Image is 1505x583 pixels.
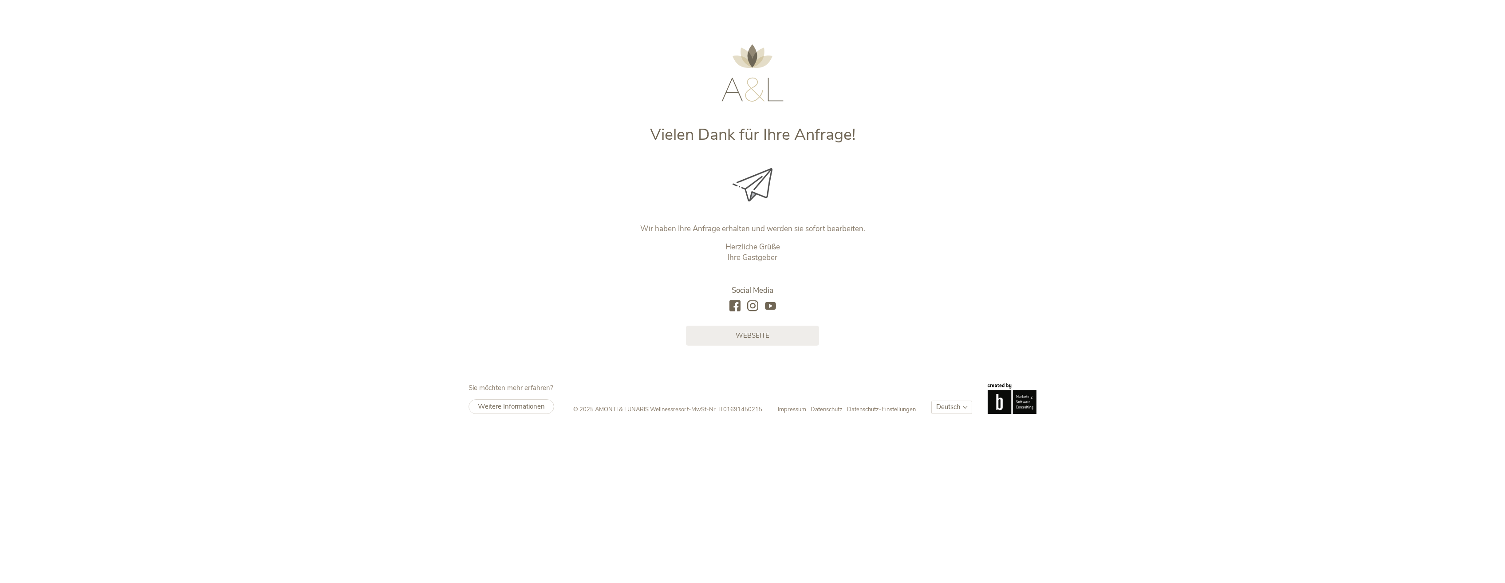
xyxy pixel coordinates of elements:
[686,326,819,346] a: Webseite
[732,285,773,295] span: Social Media
[567,242,938,263] p: Herzliche Grüße Ihre Gastgeber
[778,406,811,414] a: Impressum
[988,383,1036,414] img: Brandnamic GmbH | Leading Hospitality Solutions
[733,168,772,201] img: Vielen Dank für Ihre Anfrage!
[469,399,554,414] a: Weitere Informationen
[765,300,776,312] a: youtube
[478,402,545,411] span: Weitere Informationen
[689,406,691,414] span: -
[650,124,855,146] span: Vielen Dank für Ihre Anfrage!
[811,406,843,414] span: Datenschutz
[573,406,689,414] span: © 2025 AMONTI & LUNARIS Wellnessresort
[469,383,553,392] span: Sie möchten mehr erfahren?
[691,406,762,414] span: MwSt-Nr. IT01691450215
[729,300,741,312] a: facebook
[811,406,847,414] a: Datenschutz
[747,300,758,312] a: instagram
[721,44,784,102] img: AMONTI & LUNARIS Wellnessresort
[736,331,769,340] span: Webseite
[847,406,916,414] a: Datenschutz-Einstellungen
[778,406,806,414] span: Impressum
[567,224,938,234] p: Wir haben Ihre Anfrage erhalten und werden sie sofort bearbeiten.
